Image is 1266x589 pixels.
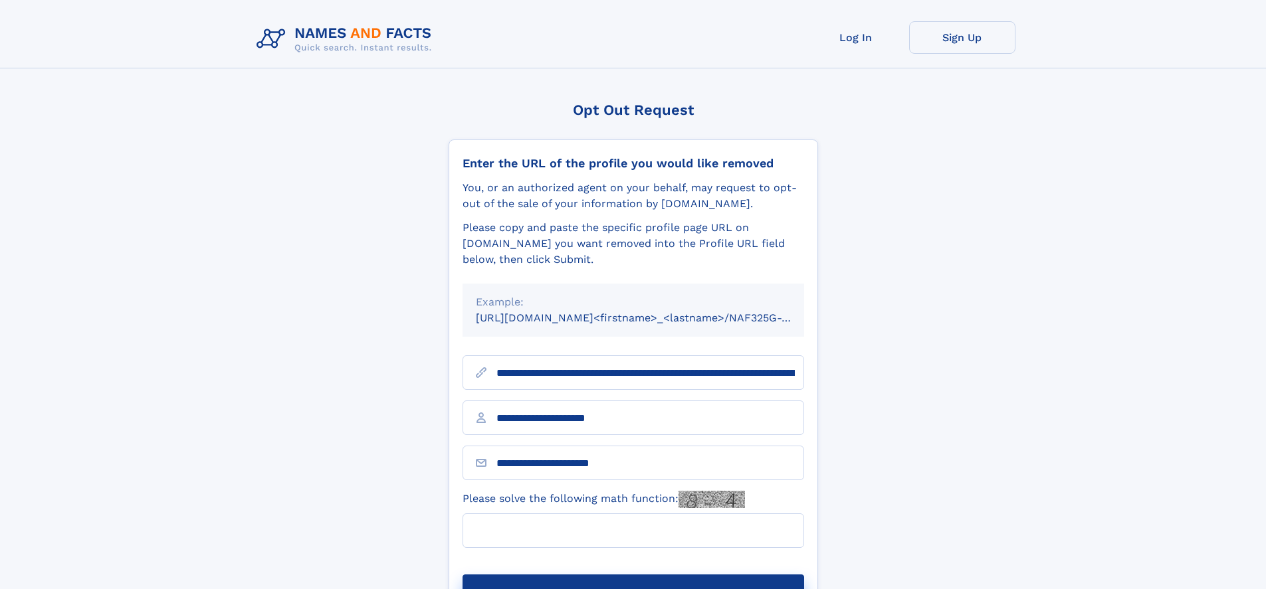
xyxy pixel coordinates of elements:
a: Log In [803,21,909,54]
a: Sign Up [909,21,1015,54]
div: Enter the URL of the profile you would like removed [463,156,804,171]
div: Please copy and paste the specific profile page URL on [DOMAIN_NAME] you want removed into the Pr... [463,220,804,268]
small: [URL][DOMAIN_NAME]<firstname>_<lastname>/NAF325G-xxxxxxxx [476,311,829,324]
div: You, or an authorized agent on your behalf, may request to opt-out of the sale of your informatio... [463,180,804,212]
div: Example: [476,294,791,310]
label: Please solve the following math function: [463,491,745,508]
img: Logo Names and Facts [251,21,443,57]
div: Opt Out Request [449,102,818,118]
